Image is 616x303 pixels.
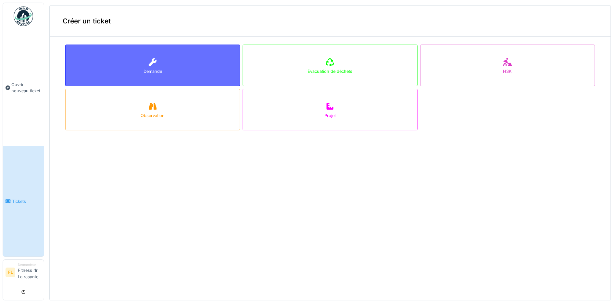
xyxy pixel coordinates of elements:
[3,30,44,146] a: Ouvrir nouveau ticket
[144,68,162,74] div: Demande
[14,7,33,26] img: Badge_color-CXgf-gQk.svg
[18,262,41,283] li: Fitness rlr La rasante
[308,68,352,74] div: Évacuation de déchets
[12,198,41,204] span: Tickets
[324,112,336,119] div: Projet
[141,112,165,119] div: Observation
[6,262,41,284] a: FL DemandeurFitness rlr La rasante
[50,6,610,37] div: Créer un ticket
[3,146,44,257] a: Tickets
[6,268,15,277] li: FL
[11,82,41,94] span: Ouvrir nouveau ticket
[18,262,41,267] div: Demandeur
[503,68,512,74] div: HSK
